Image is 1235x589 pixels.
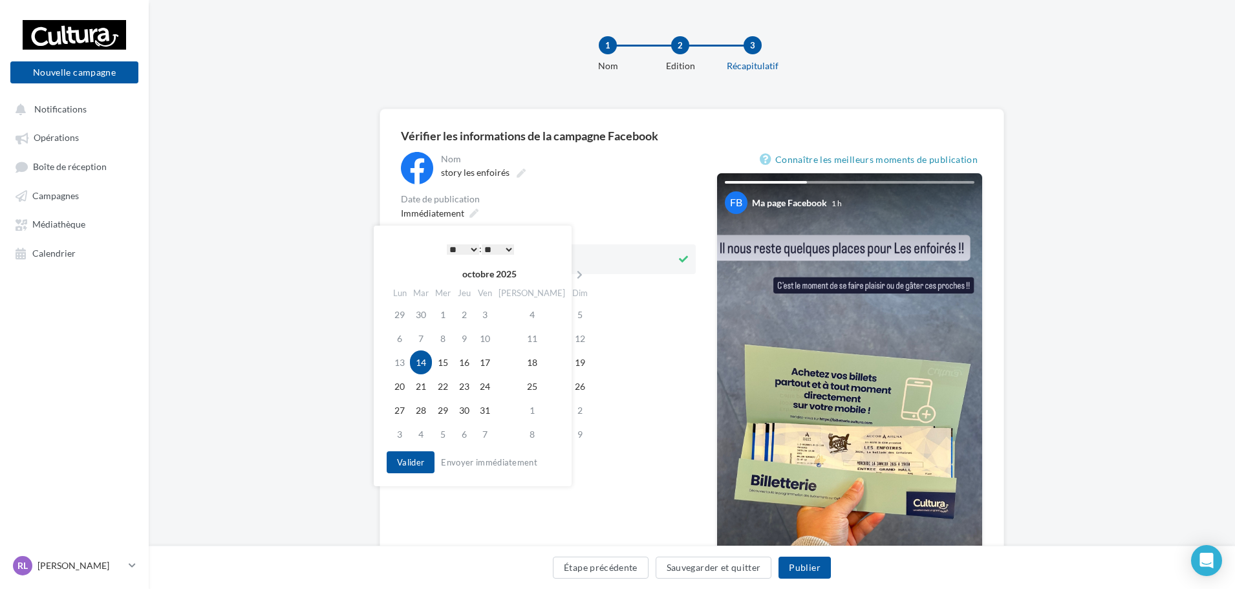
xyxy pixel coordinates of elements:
td: 21 [410,374,432,398]
td: 8 [432,327,454,350]
th: octobre 2025 [410,264,568,284]
a: Campagnes [8,184,141,207]
td: 16 [454,350,475,374]
td: 19 [568,350,591,374]
td: 13 [389,350,410,374]
td: 30 [410,303,432,327]
td: 29 [389,303,410,327]
td: 9 [568,422,591,446]
div: 2 [671,36,689,54]
div: Open Intercom Messenger [1191,545,1222,576]
td: 7 [475,422,495,446]
td: 4 [495,303,568,327]
td: 10 [475,327,495,350]
div: FB [725,191,747,214]
td: 9 [454,327,475,350]
td: 14 [410,350,432,374]
td: 2 [568,398,591,422]
span: story les enfoirés [441,167,510,178]
div: Ma page Facebook [752,197,827,209]
td: 6 [389,327,410,350]
a: Connaître les meilleurs moments de publication [760,152,983,167]
td: 3 [475,303,495,327]
td: 27 [389,398,410,422]
td: 28 [410,398,432,422]
span: Médiathèque [32,219,85,230]
button: Étape précédente [553,557,649,579]
th: Ven [475,284,495,303]
td: 26 [568,374,591,398]
button: Envoyer immédiatement [436,455,542,470]
span: Campagnes [32,190,79,201]
td: 1 [495,398,568,422]
a: Opérations [8,125,141,149]
td: 4 [410,422,432,446]
td: 25 [495,374,568,398]
div: Nom [441,155,693,164]
button: Sauvegarder et quitter [656,557,772,579]
td: 20 [389,374,410,398]
p: [PERSON_NAME] [38,559,124,572]
td: 2 [454,303,475,327]
th: Mar [410,284,432,303]
div: Nom [566,59,649,72]
span: Boîte de réception [33,161,107,172]
button: Publier [779,557,830,579]
a: Médiathèque [8,212,141,235]
div: Edition [639,59,722,72]
a: Calendrier [8,241,141,264]
div: Récapitulatif [711,59,794,72]
td: 15 [432,350,454,374]
td: 23 [454,374,475,398]
td: 11 [495,327,568,350]
td: 22 [432,374,454,398]
th: Mer [432,284,454,303]
td: 5 [432,422,454,446]
div: 3 [744,36,762,54]
span: Opérations [34,133,79,144]
div: Date de publication [401,195,696,204]
span: Calendrier [32,248,76,259]
td: 29 [432,398,454,422]
div: 1 [599,36,617,54]
a: Rl [PERSON_NAME] [10,553,138,578]
td: 17 [475,350,495,374]
td: 30 [454,398,475,422]
div: 1 h [832,198,842,209]
th: Lun [389,284,410,303]
td: 8 [495,422,568,446]
td: 31 [475,398,495,422]
td: 3 [389,422,410,446]
td: 6 [454,422,475,446]
div: Vérifier les informations de la campagne Facebook [401,130,983,142]
span: Immédiatement [401,208,464,219]
div: : [415,239,546,259]
span: Notifications [34,103,87,114]
th: Dim [568,284,591,303]
td: 24 [475,374,495,398]
td: 7 [410,327,432,350]
button: Notifications [8,97,136,120]
td: 5 [568,303,591,327]
td: 1 [432,303,454,327]
td: 12 [568,327,591,350]
a: Boîte de réception [8,155,141,178]
button: Valider [387,451,435,473]
th: Jeu [454,284,475,303]
th: [PERSON_NAME] [495,284,568,303]
td: 18 [495,350,568,374]
span: Rl [17,559,28,572]
button: Nouvelle campagne [10,61,138,83]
